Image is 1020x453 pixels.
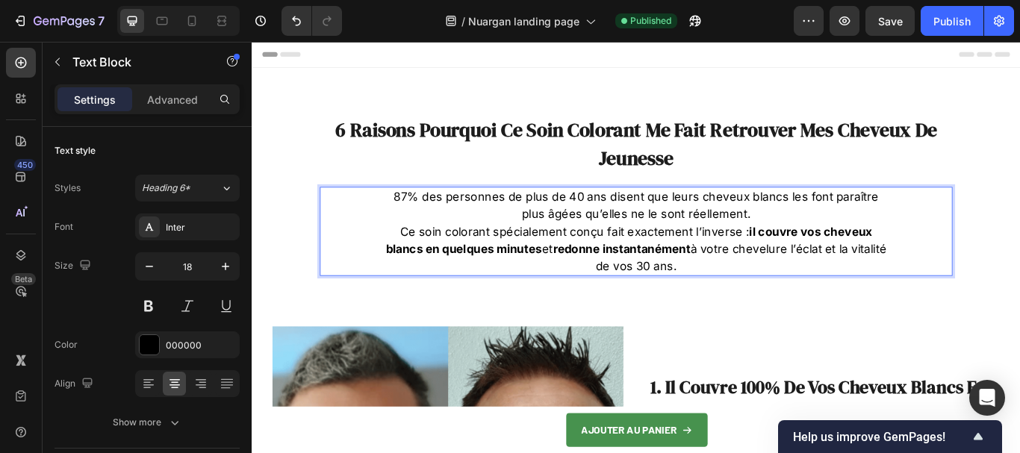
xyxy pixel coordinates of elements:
[74,92,116,107] p: Settings
[135,175,240,201] button: Heading 6*
[933,13,971,29] div: Publish
[79,84,817,154] h2: 6 Raisons Pourquoi Ce Soin Colorant Me Fait Retrouver Mes Cheveux De Jeunesse
[6,6,111,36] button: 7
[630,14,671,28] span: Published
[921,6,983,36] button: Publish
[55,256,94,276] div: Size
[11,273,36,285] div: Beta
[468,13,579,29] span: Nuargan landing page
[166,221,236,234] div: Inter
[55,181,81,195] div: Styles
[14,159,36,171] div: 450
[464,389,858,451] span: 1. Il Couvre 100% De Vos Cheveux Blancs En Seulement 10 Minutes
[793,430,969,444] span: Help us improve GemPages!
[55,409,240,436] button: Show more
[98,12,105,30] p: 7
[793,428,987,446] button: Show survey - Help us improve GemPages!
[252,42,1020,453] iframe: Design area
[147,92,198,107] p: Advanced
[865,6,915,36] button: Save
[55,144,96,157] div: Text style
[55,374,96,394] div: Align
[155,171,741,272] p: 87% des personnes de plus de 40 ans disent que leurs cheveux blancs les font paraître plus âgées ...
[153,169,743,273] div: Rich Text Editor. Editing area: main
[351,234,511,249] strong: redonne instantanément
[55,338,78,352] div: Color
[55,220,73,234] div: Font
[166,339,236,352] div: 000000
[113,415,182,430] div: Show more
[72,53,199,71] p: Text Block
[878,15,903,28] span: Save
[969,380,1005,416] div: Open Intercom Messenger
[282,6,342,36] div: Undo/Redo
[461,13,465,29] span: /
[142,181,190,195] span: Heading 6*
